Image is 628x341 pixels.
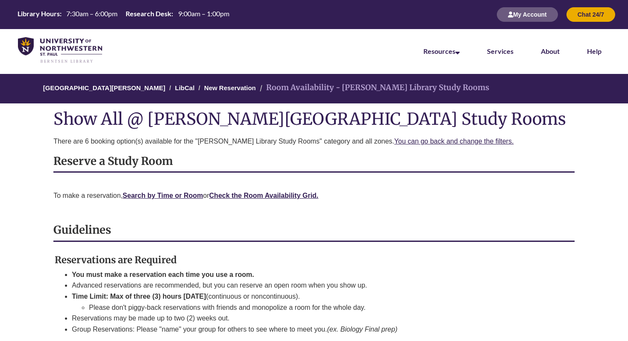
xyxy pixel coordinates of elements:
strong: You must make a reservation each time you use a room. [72,271,254,278]
a: Help [587,47,602,55]
li: Reservations may be made up to two (2) weeks out. [72,313,554,324]
nav: Breadcrumb [53,74,575,103]
p: To make a reservation, or [53,191,575,201]
table: Hours Today [14,9,232,19]
li: (continuous or noncontinuous). [72,291,554,313]
li: Group Reservations: Please "name" your group for others to see where to meet you. [72,324,554,335]
a: Resources [423,47,460,55]
a: Check the Room Availability Grid. [209,192,319,199]
a: New Reservation [204,84,256,91]
a: Search by Time or Room [123,192,203,199]
span: 9:00am – 1:00pm [178,9,229,18]
button: Chat 24/7 [566,7,615,22]
a: Services [487,47,514,55]
strong: Reservations are Required [55,254,177,266]
li: Advanced reservations are recommended, but you can reserve an open room when you show up. [72,280,554,291]
span: 7:30am – 6:00pm [66,9,117,18]
th: Library Hours: [14,9,63,18]
em: (ex. Biology Final prep) [327,326,398,333]
li: Please don't piggy-back reservations with friends and monopolize a room for the whole day. [89,302,554,313]
strong: Reserve a Study Room [53,154,173,168]
a: Chat 24/7 [566,11,615,18]
p: There are 6 booking option(s) available for the "[PERSON_NAME] Library Study Rooms" category and ... [53,136,575,147]
img: UNWSP Library Logo [18,37,102,64]
strong: Guidelines [53,223,111,237]
a: Hours Today [14,9,232,20]
strong: Time Limit: Max of three (3) hours [DATE] [72,293,206,300]
a: You can go back and change the filters. [394,138,514,145]
h1: Show All @ [PERSON_NAME][GEOGRAPHIC_DATA] Study Rooms [53,110,575,128]
a: My Account [497,11,558,18]
a: LibCal [175,84,195,91]
th: Research Desk: [122,9,174,18]
li: Room Availability - [PERSON_NAME] Library Study Rooms [258,82,489,94]
button: My Account [497,7,558,22]
a: About [541,47,560,55]
a: [GEOGRAPHIC_DATA][PERSON_NAME] [43,84,165,91]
